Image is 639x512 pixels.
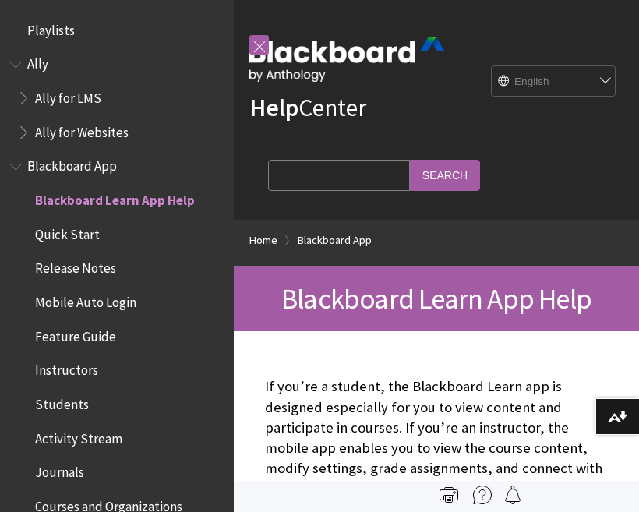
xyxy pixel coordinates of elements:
[35,289,136,310] span: Mobile Auto Login
[35,425,122,447] span: Activity Stream
[410,160,480,190] input: Search
[265,376,608,499] p: If you’re a student, the Blackboard Learn app is designed especially for you to view content and ...
[27,154,117,175] span: Blackboard App
[249,37,444,82] img: Blackboard by Anthology
[35,187,195,208] span: Blackboard Learn App Help
[35,358,98,379] span: Instructors
[298,231,372,250] a: Blackboard App
[249,92,298,123] strong: Help
[35,391,89,412] span: Students
[35,256,116,277] span: Release Notes
[473,486,492,504] img: More help
[440,486,458,504] img: Print
[249,92,366,123] a: HelpCenter
[9,17,224,44] nav: Book outline for Playlists
[281,281,591,316] span: Blackboard Learn App Help
[503,486,522,504] img: Follow this page
[249,231,277,250] a: Home
[27,51,48,72] span: Ally
[35,85,101,106] span: Ally for LMS
[492,66,616,97] select: Site Language Selector
[27,17,75,38] span: Playlists
[35,119,129,140] span: Ally for Websites
[35,460,84,481] span: Journals
[9,51,224,146] nav: Book outline for Anthology Ally Help
[35,221,100,242] span: Quick Start
[35,323,116,344] span: Feature Guide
